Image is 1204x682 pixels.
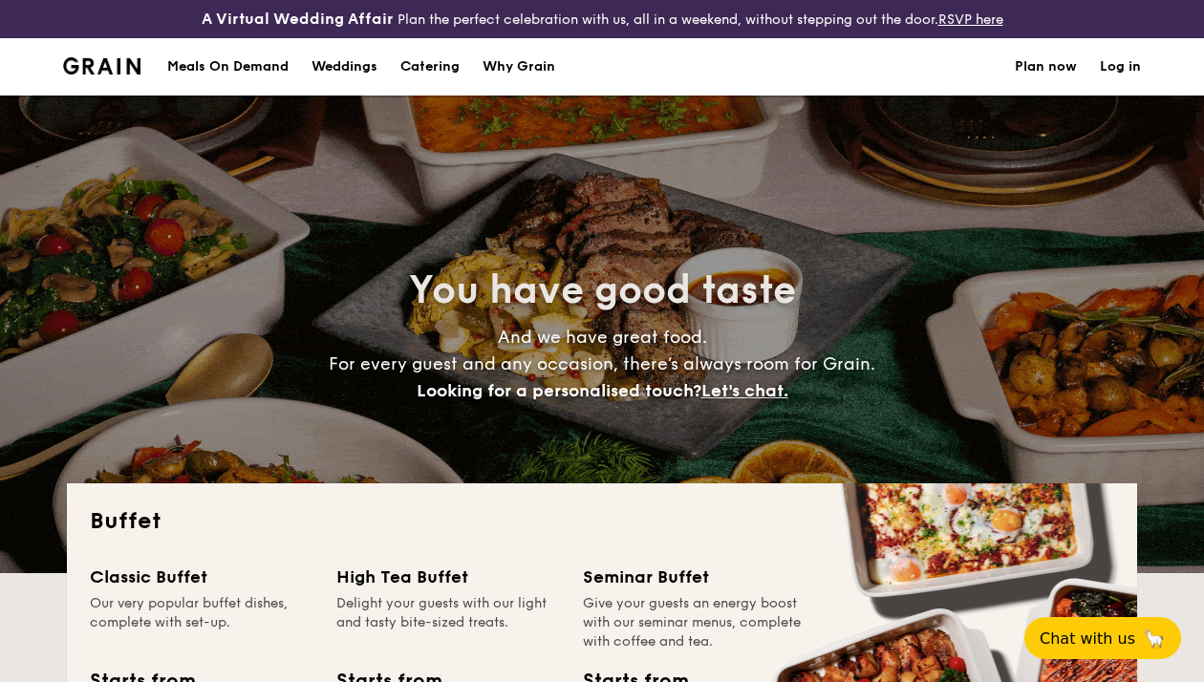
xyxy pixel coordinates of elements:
[1024,617,1181,659] button: Chat with us🦙
[63,57,140,75] img: Grain
[90,564,313,590] div: Classic Buffet
[583,594,806,651] div: Give your guests an energy boost with our seminar menus, complete with coffee and tea.
[938,11,1003,28] a: RSVP here
[312,38,377,96] div: Weddings
[389,38,471,96] a: Catering
[167,38,289,96] div: Meals On Demand
[701,380,788,401] span: Let's chat.
[329,327,875,401] span: And we have great food. For every guest and any occasion, there’s always room for Grain.
[483,38,555,96] div: Why Grain
[471,38,567,96] a: Why Grain
[409,267,796,313] span: You have good taste
[583,564,806,590] div: Seminar Buffet
[1040,629,1135,648] span: Chat with us
[300,38,389,96] a: Weddings
[63,57,140,75] a: Logotype
[90,506,1114,537] h2: Buffet
[202,8,394,31] h4: A Virtual Wedding Affair
[90,594,313,651] div: Our very popular buffet dishes, complete with set-up.
[156,38,300,96] a: Meals On Demand
[1100,38,1141,96] a: Log in
[400,38,460,96] h1: Catering
[336,564,560,590] div: High Tea Buffet
[336,594,560,651] div: Delight your guests with our light and tasty bite-sized treats.
[201,8,1003,31] div: Plan the perfect celebration with us, all in a weekend, without stepping out the door.
[1015,38,1077,96] a: Plan now
[417,380,701,401] span: Looking for a personalised touch?
[1143,628,1166,650] span: 🦙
